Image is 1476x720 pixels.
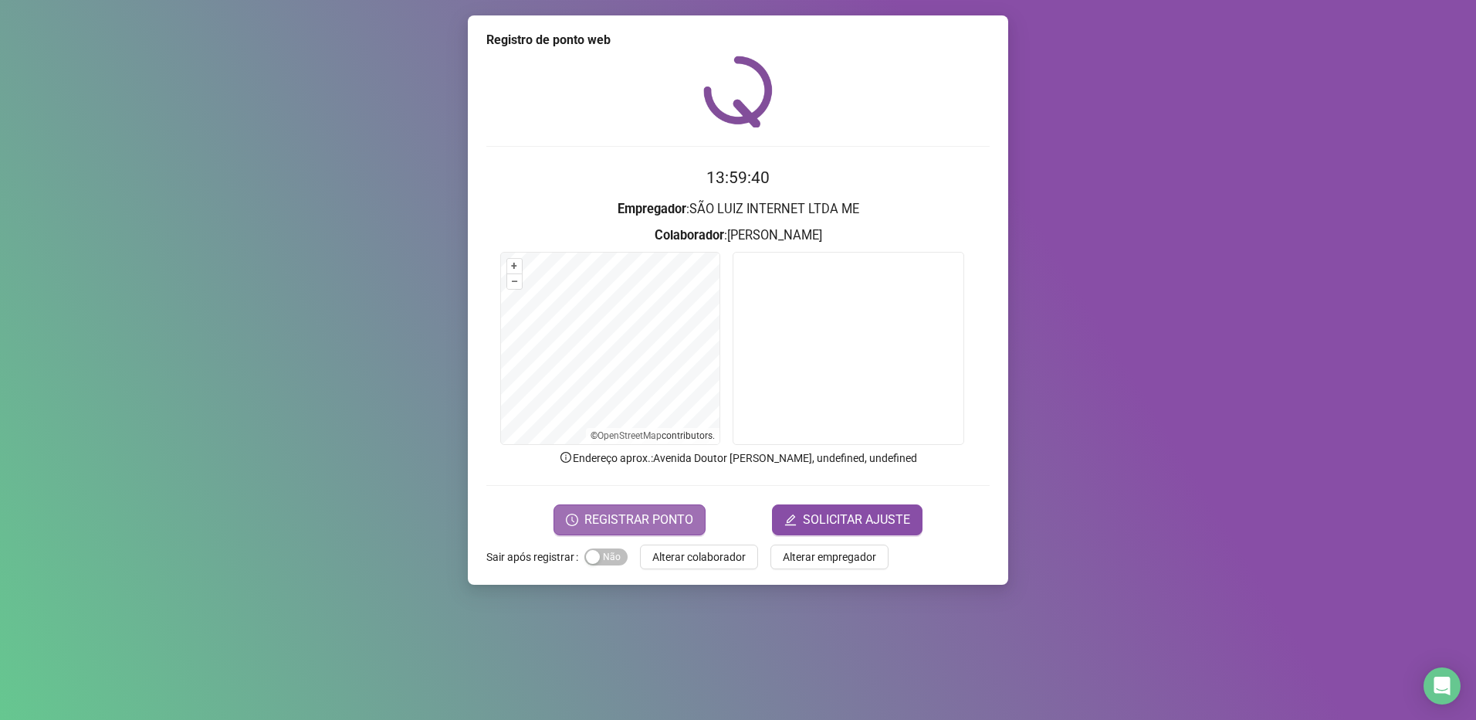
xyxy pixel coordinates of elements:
button: editSOLICITAR AJUSTE [772,504,922,535]
strong: Empregador [618,202,686,216]
span: REGISTRAR PONTO [584,511,693,529]
span: clock-circle [566,514,578,526]
img: QRPoint [703,56,773,127]
span: SOLICITAR AJUSTE [803,511,910,529]
label: Sair após registrar [486,545,584,569]
button: REGISTRAR PONTO [553,504,706,535]
li: © contributors. [591,430,715,441]
div: Open Intercom Messenger [1424,667,1461,705]
button: Alterar empregador [770,545,889,569]
button: – [507,274,522,289]
h3: : [PERSON_NAME] [486,226,990,246]
span: Alterar empregador [783,548,876,565]
button: Alterar colaborador [640,545,758,569]
button: + [507,259,522,273]
strong: Colaborador [655,228,724,243]
a: OpenStreetMap [598,430,662,441]
span: Alterar colaborador [652,548,746,565]
span: edit [784,514,797,526]
div: Registro de ponto web [486,31,990,49]
h3: : SÃO LUIZ INTERNET LTDA ME [486,199,990,219]
span: info-circle [559,450,573,464]
p: Endereço aprox. : Avenida Doutor [PERSON_NAME], undefined, undefined [486,450,990,467]
time: 13:59:40 [706,168,770,187]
